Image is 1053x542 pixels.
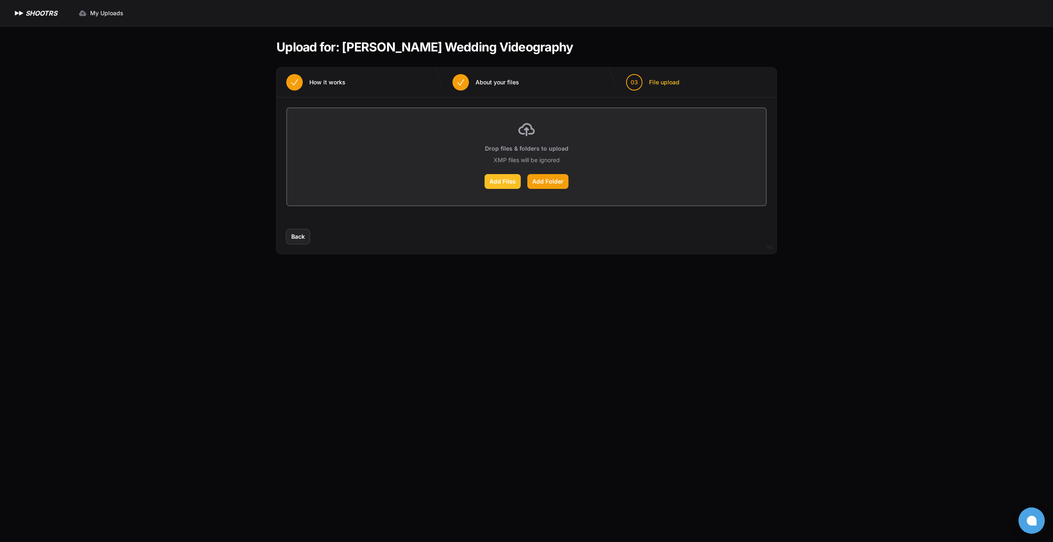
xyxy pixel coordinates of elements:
[13,8,57,18] a: SHOOTRS SHOOTRS
[767,242,772,252] div: v2
[494,156,560,164] p: XMP files will be ignored
[90,9,123,17] span: My Uploads
[309,78,346,86] span: How it works
[286,229,310,244] button: Back
[485,144,568,153] p: Drop files & folders to upload
[74,6,128,21] a: My Uploads
[291,233,305,241] span: Back
[631,78,638,86] span: 03
[276,67,355,97] button: How it works
[276,40,573,54] h1: Upload for: [PERSON_NAME] Wedding Videography
[485,174,521,189] label: Add Files
[13,8,26,18] img: SHOOTRS
[475,78,519,86] span: About your files
[616,67,689,97] button: 03 File upload
[527,174,568,189] label: Add Folder
[1018,507,1045,534] button: Open chat window
[443,67,529,97] button: About your files
[649,78,680,86] span: File upload
[26,8,57,18] h1: SHOOTRS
